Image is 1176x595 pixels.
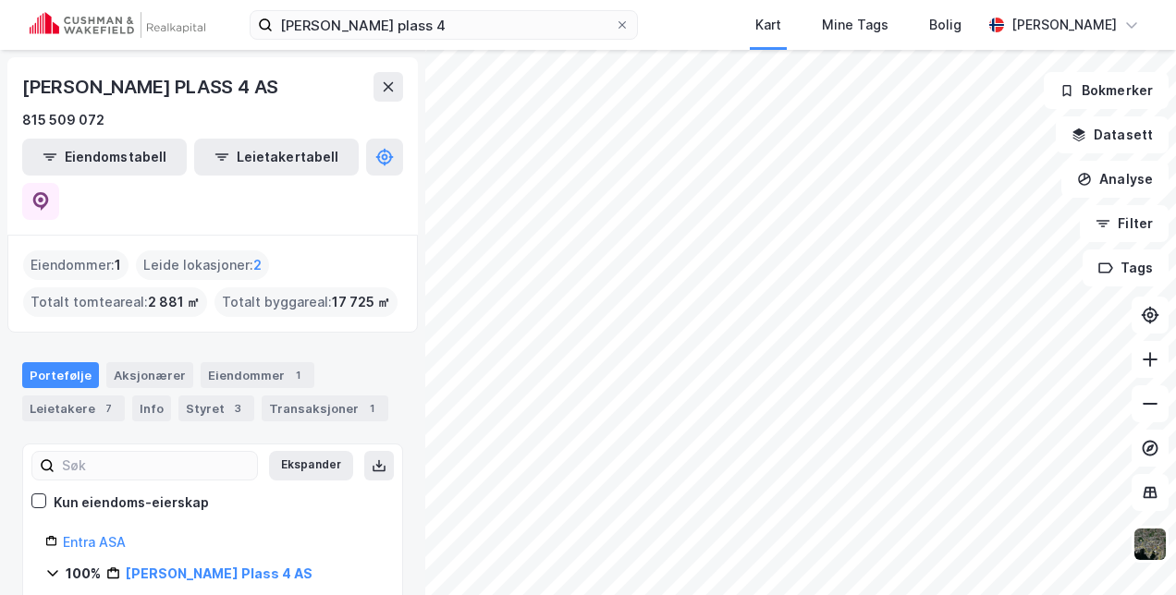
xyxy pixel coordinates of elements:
[54,492,209,514] div: Kun eiendoms-eierskap
[66,563,101,585] div: 100%
[1011,14,1117,36] div: [PERSON_NAME]
[148,291,200,313] span: 2 881 ㎡
[1083,249,1169,286] button: Tags
[194,139,359,176] button: Leietakertabell
[22,109,104,131] div: 815 509 072
[929,14,962,36] div: Bolig
[1044,72,1169,109] button: Bokmerker
[214,287,398,317] div: Totalt byggareal :
[63,534,126,550] a: Entra ASA
[126,565,312,581] a: [PERSON_NAME] Plass 4 AS
[23,250,129,280] div: Eiendommer :
[178,395,254,421] div: Styret
[22,395,125,421] div: Leietakere
[755,14,781,36] div: Kart
[1080,205,1169,242] button: Filter
[1084,506,1176,595] iframe: Chat Widget
[55,452,257,480] input: Søk
[273,11,615,39] input: Søk på adresse, matrikkel, gårdeiere, leietakere eller personer
[262,395,388,421] div: Transaksjoner
[99,399,117,418] div: 7
[22,72,282,102] div: [PERSON_NAME] PLASS 4 AS
[115,254,121,276] span: 1
[22,362,99,388] div: Portefølje
[362,399,381,418] div: 1
[132,395,171,421] div: Info
[30,12,205,38] img: cushman-wakefield-realkapital-logo.202ea83816669bd177139c58696a8fa1.svg
[269,451,353,480] button: Ekspander
[1061,161,1169,198] button: Analyse
[332,291,390,313] span: 17 725 ㎡
[22,139,187,176] button: Eiendomstabell
[23,287,207,317] div: Totalt tomteareal :
[136,250,269,280] div: Leide lokasjoner :
[106,362,193,388] div: Aksjonærer
[253,254,262,276] span: 2
[822,14,888,36] div: Mine Tags
[201,362,314,388] div: Eiendommer
[1084,506,1176,595] div: Kontrollprogram for chat
[288,366,307,384] div: 1
[228,399,247,418] div: 3
[1056,116,1169,153] button: Datasett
